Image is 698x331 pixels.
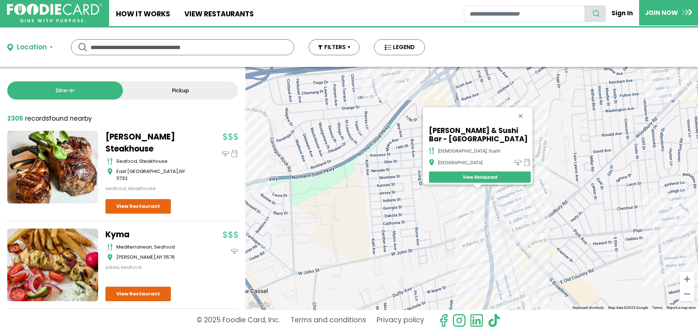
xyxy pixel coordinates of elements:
[429,126,531,143] h5: [PERSON_NAME] & Sushi Bar - [GEOGRAPHIC_DATA]
[107,254,113,261] img: map_icon.svg
[105,287,171,301] a: View Restaurant
[680,287,694,301] button: Zoom out
[585,5,606,22] button: search
[17,42,47,53] div: Location
[231,248,238,255] img: dinein_icon.svg
[438,148,500,153] div: [DEMOGRAPHIC_DATA], sushi
[573,305,604,310] button: Keyboard shortcuts
[179,168,185,175] span: NY
[7,114,23,123] strong: 2305
[652,306,662,310] a: Terms
[606,5,639,21] a: Sign In
[429,147,434,154] img: cutlery_icon.png
[437,314,450,327] svg: check us out on facebook
[116,168,178,175] span: East [GEOGRAPHIC_DATA]
[116,168,196,182] div: ,
[105,185,196,192] div: seafood, steakhouse
[116,158,196,165] div: seafood, steakhouse
[105,264,196,271] div: salad, seafood
[438,160,482,165] div: [GEOGRAPHIC_DATA]
[7,42,53,53] button: Location
[123,81,238,100] a: Pickup
[105,131,196,155] a: [PERSON_NAME] Steakhouse
[377,314,424,327] a: Privacy policy
[157,254,163,261] span: NY
[247,300,271,310] img: Google
[7,4,102,23] img: FoodieCard; Eat, Drink, Save, Donate
[247,300,271,310] a: Open this area in Google Maps (opens a new window)
[309,39,360,55] button: FILTERS
[197,314,280,327] p: © 2025 Foodie Card, Inc.
[514,159,522,166] img: dinein_icon.png
[107,243,113,251] img: cutlery_icon.svg
[429,171,531,183] a: View Restaurant
[116,254,156,261] span: [PERSON_NAME]
[25,114,49,123] span: records
[608,306,648,310] span: Map data ©2025 Google
[667,306,696,310] a: Report a map error
[429,159,434,166] img: map_icon.png
[245,67,698,310] div: Deli NY
[105,199,171,214] a: View Restaurant
[231,150,238,157] img: pickup_icon.svg
[470,314,484,327] img: linkedin.svg
[680,272,694,286] button: Zoom in
[107,168,113,175] img: map_icon.svg
[164,254,175,261] span: 11576
[487,314,501,327] img: tiktok.svg
[290,314,366,327] a: Terms and conditions
[116,243,196,251] div: mediterranean, seafood
[7,114,92,124] div: found nearby
[116,254,196,261] div: ,
[374,39,425,55] button: LEGEND
[105,229,196,241] a: Kyma
[7,81,123,100] a: Dine-in
[464,5,585,22] input: restaurant search
[222,150,229,157] img: dinein_icon.svg
[512,107,529,125] button: Close
[523,159,531,166] img: pickup_icon.png
[116,175,128,182] span: 11732
[107,158,113,165] img: cutlery_icon.svg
